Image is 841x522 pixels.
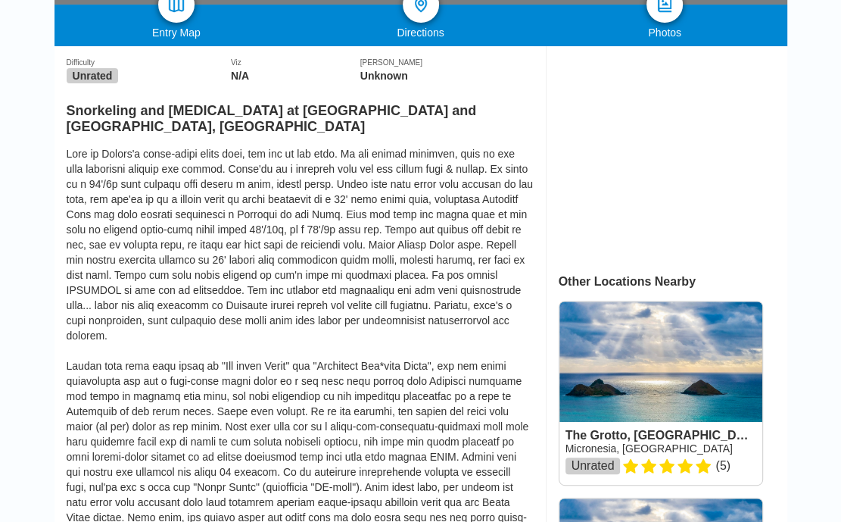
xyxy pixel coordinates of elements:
span: Unrated [67,68,119,83]
div: Entry Map [55,27,299,39]
div: Unknown [360,70,534,82]
div: Viz [231,58,360,67]
div: Difficulty [67,58,231,67]
div: [PERSON_NAME] [360,58,534,67]
div: N/A [231,70,360,82]
div: Other Locations Nearby [559,275,787,289]
div: Directions [298,27,543,39]
h2: Snorkeling and [MEDICAL_DATA] at [GEOGRAPHIC_DATA] and [GEOGRAPHIC_DATA], [GEOGRAPHIC_DATA] [67,94,534,135]
div: Photos [543,27,787,39]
